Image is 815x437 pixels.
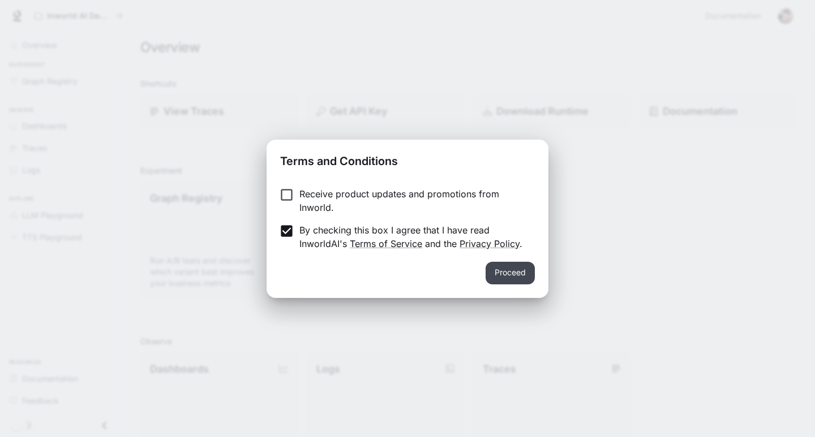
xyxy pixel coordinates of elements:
[486,262,535,284] button: Proceed
[299,187,526,214] p: Receive product updates and promotions from Inworld.
[350,238,422,249] a: Terms of Service
[299,223,526,250] p: By checking this box I agree that I have read InworldAI's and the .
[267,140,548,178] h2: Terms and Conditions
[460,238,520,249] a: Privacy Policy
